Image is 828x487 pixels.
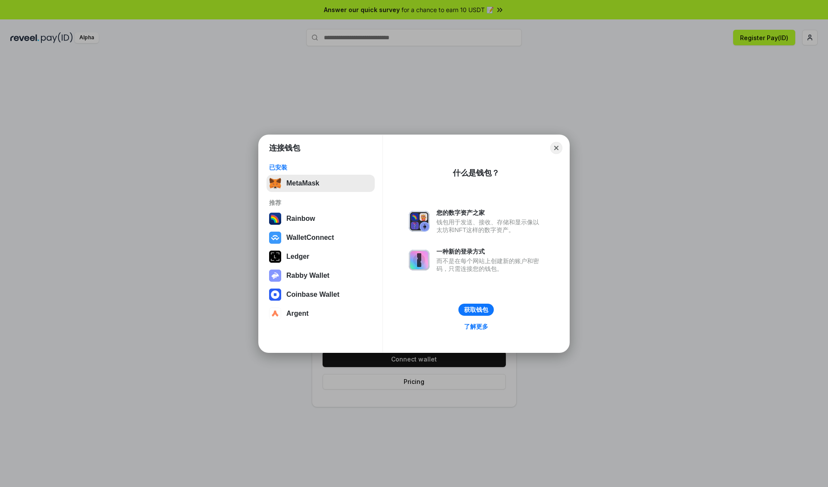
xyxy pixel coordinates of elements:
[459,321,493,332] a: 了解更多
[286,234,334,242] div: WalletConnect
[286,215,315,223] div: Rainbow
[267,175,375,192] button: MetaMask
[269,163,372,171] div: 已安装
[267,286,375,303] button: Coinbase Wallet
[269,177,281,189] img: svg+xml,%3Csvg%20fill%3D%22none%22%20height%3D%2233%22%20viewBox%3D%220%200%2035%2033%22%20width%...
[269,199,372,207] div: 推荐
[269,232,281,244] img: svg+xml,%3Csvg%20width%3D%2228%22%20height%3D%2228%22%20viewBox%3D%220%200%2028%2028%22%20fill%3D...
[453,168,499,178] div: 什么是钱包？
[267,267,375,284] button: Rabby Wallet
[464,306,488,314] div: 获取钱包
[269,270,281,282] img: svg+xml,%3Csvg%20xmlns%3D%22http%3A%2F%2Fwww.w3.org%2F2000%2Fsvg%22%20fill%3D%22none%22%20viewBox...
[458,304,494,316] button: 获取钱包
[286,291,339,298] div: Coinbase Wallet
[550,142,562,154] button: Close
[269,143,300,153] h1: 连接钱包
[286,253,309,261] div: Ledger
[436,248,543,255] div: 一种新的登录方式
[269,308,281,320] img: svg+xml,%3Csvg%20width%3D%2228%22%20height%3D%2228%22%20viewBox%3D%220%200%2028%2028%22%20fill%3D...
[267,248,375,265] button: Ledger
[269,213,281,225] img: svg+xml,%3Csvg%20width%3D%22120%22%20height%3D%22120%22%20viewBox%3D%220%200%20120%20120%22%20fil...
[267,210,375,227] button: Rainbow
[267,229,375,246] button: WalletConnect
[464,323,488,330] div: 了解更多
[436,257,543,273] div: 而不是在每个网站上创建新的账户和密码，只需连接您的钱包。
[286,179,319,187] div: MetaMask
[269,289,281,301] img: svg+xml,%3Csvg%20width%3D%2228%22%20height%3D%2228%22%20viewBox%3D%220%200%2028%2028%22%20fill%3D...
[286,272,329,280] div: Rabby Wallet
[436,218,543,234] div: 钱包用于发送、接收、存储和显示像以太坊和NFT这样的数字资产。
[286,310,309,317] div: Argent
[409,250,430,270] img: svg+xml,%3Csvg%20xmlns%3D%22http%3A%2F%2Fwww.w3.org%2F2000%2Fsvg%22%20fill%3D%22none%22%20viewBox...
[436,209,543,217] div: 您的数字资产之家
[269,251,281,263] img: svg+xml,%3Csvg%20xmlns%3D%22http%3A%2F%2Fwww.w3.org%2F2000%2Fsvg%22%20width%3D%2228%22%20height%3...
[409,211,430,232] img: svg+xml,%3Csvg%20xmlns%3D%22http%3A%2F%2Fwww.w3.org%2F2000%2Fsvg%22%20fill%3D%22none%22%20viewBox...
[267,305,375,322] button: Argent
